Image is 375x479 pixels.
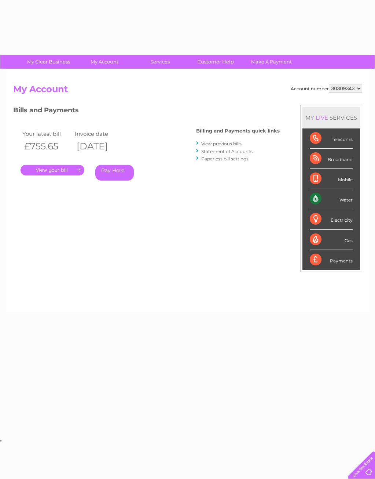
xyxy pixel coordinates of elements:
[21,139,73,154] th: £755.65
[241,55,302,69] a: Make A Payment
[310,149,353,169] div: Broadband
[185,55,246,69] a: Customer Help
[201,149,253,154] a: Statement of Accounts
[314,114,330,121] div: LIVE
[73,139,126,154] th: [DATE]
[310,209,353,229] div: Electricity
[201,141,242,146] a: View previous bills
[310,230,353,250] div: Gas
[21,129,73,139] td: Your latest bill
[73,129,126,139] td: Invoice date
[18,55,79,69] a: My Clear Business
[74,55,135,69] a: My Account
[291,84,362,93] div: Account number
[201,156,249,162] a: Paperless bill settings
[130,55,190,69] a: Services
[21,165,84,175] a: .
[196,128,280,134] h4: Billing and Payments quick links
[302,107,360,128] div: MY SERVICES
[310,189,353,209] div: Water
[95,165,134,181] a: Pay Here
[13,84,362,98] h2: My Account
[310,250,353,270] div: Payments
[310,169,353,189] div: Mobile
[13,105,280,118] h3: Bills and Payments
[310,128,353,149] div: Telecoms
